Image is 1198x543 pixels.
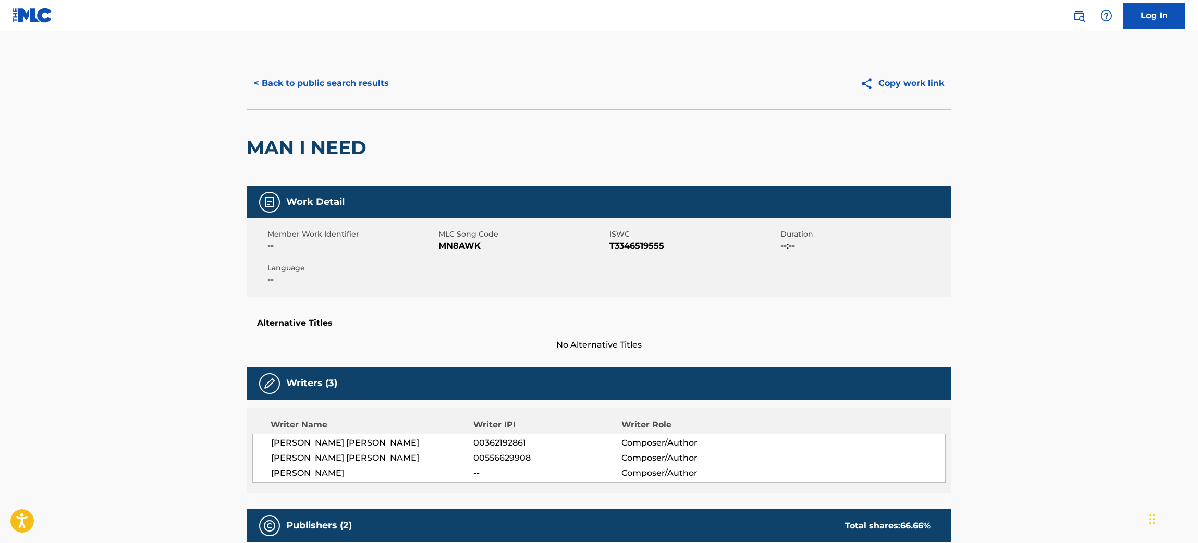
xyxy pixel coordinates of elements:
img: Work Detail [263,196,276,208]
h5: Work Detail [286,196,345,208]
img: Publishers [263,520,276,532]
span: 00362192861 [473,437,621,449]
span: 66.66 % [900,521,931,530]
a: Log In [1123,3,1185,29]
span: [PERSON_NAME] [PERSON_NAME] [271,437,473,449]
span: No Alternative Titles [247,339,951,351]
img: Copy work link [860,77,878,90]
span: [PERSON_NAME] [271,467,473,479]
iframe: Chat Widget [1146,493,1198,543]
img: MLC Logo [13,8,53,23]
span: 00556629908 [473,452,621,464]
h5: Writers (3) [286,377,337,389]
span: Duration [780,229,949,240]
span: Composer/Author [621,437,756,449]
span: MN8AWK [438,240,607,252]
img: help [1100,9,1113,22]
div: Help [1096,5,1117,26]
span: Language [267,263,436,274]
button: < Back to public search results [247,70,396,96]
h5: Publishers (2) [286,520,352,532]
h5: Alternative Titles [257,318,941,328]
img: search [1073,9,1085,22]
img: Writers [263,377,276,390]
div: Drag [1149,503,1155,535]
span: Composer/Author [621,452,756,464]
span: -- [267,240,436,252]
button: Copy work link [853,70,951,96]
div: Total shares: [845,520,931,532]
span: [PERSON_NAME] [PERSON_NAME] [271,452,473,464]
span: -- [473,467,621,479]
div: Writer IPI [473,418,622,431]
span: MLC Song Code [438,229,607,240]
h2: MAN I NEED [247,136,372,159]
span: --:-- [780,240,949,252]
span: -- [267,274,436,286]
a: Public Search [1069,5,1090,26]
div: Writer Role [621,418,756,431]
span: T3346519555 [609,240,778,252]
span: ISWC [609,229,778,240]
span: Composer/Author [621,467,756,479]
span: Member Work Identifier [267,229,436,240]
div: Writer Name [271,418,473,431]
